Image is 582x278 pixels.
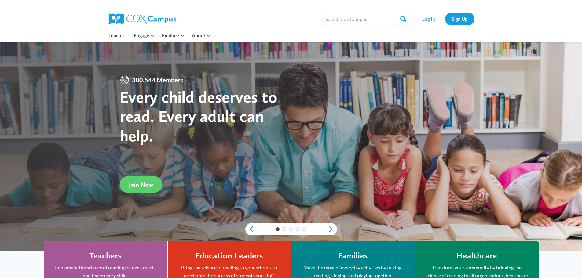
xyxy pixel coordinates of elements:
[415,13,474,25] nav: Secondary Navigation
[120,176,162,193] a: Join Now
[302,227,306,231] a: 5
[283,227,286,231] a: 2
[245,223,337,235] div: content slider buttons
[108,31,126,39] span: Learn
[338,251,368,261] h4: Families
[456,251,497,261] h4: Healthcare
[105,29,214,42] nav: Primary Navigation
[89,251,122,261] h4: Teachers
[245,226,254,233] a: previous
[289,227,293,231] a: 3
[129,181,153,188] span: Join Now
[134,31,154,39] span: Engage
[415,13,442,25] a: Log In
[192,31,210,39] span: About
[296,227,299,231] a: 4
[276,227,280,231] a: 1
[162,31,184,39] span: Explore
[195,251,263,261] h4: Education Leaders
[328,226,337,233] a: next
[130,75,185,85] span: 380,544 Members
[120,87,277,145] strong: Every child deserves to read. Every adult can help.
[108,13,176,24] img: Cox Campus
[445,13,474,25] a: Sign Up
[321,13,412,25] input: Search Cox Campus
